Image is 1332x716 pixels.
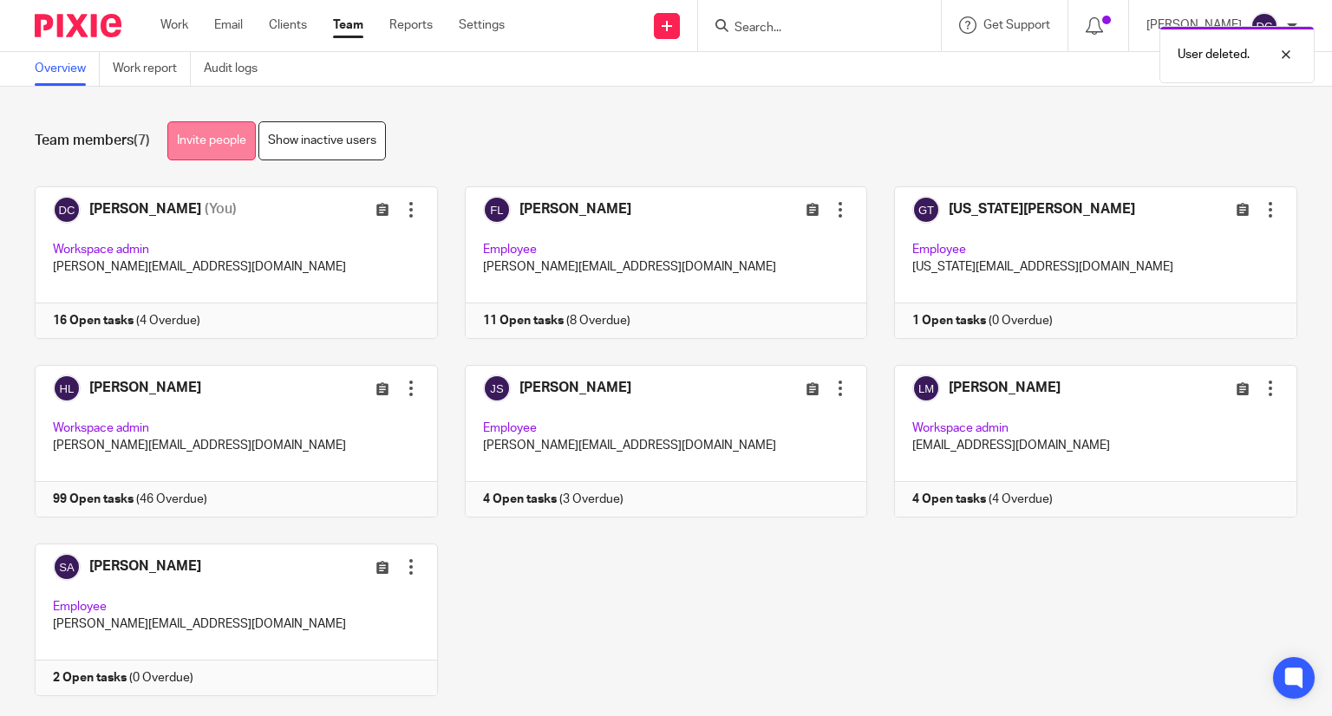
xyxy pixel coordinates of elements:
[258,121,386,160] a: Show inactive users
[204,52,271,86] a: Audit logs
[459,16,505,34] a: Settings
[35,14,121,37] img: Pixie
[214,16,243,34] a: Email
[160,16,188,34] a: Work
[134,133,150,147] span: (7)
[333,16,363,34] a: Team
[389,16,433,34] a: Reports
[269,16,307,34] a: Clients
[1178,46,1250,63] p: User deleted.
[113,52,191,86] a: Work report
[167,121,256,160] a: Invite people
[1250,12,1278,40] img: svg%3E
[35,52,100,86] a: Overview
[35,132,150,150] h1: Team members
